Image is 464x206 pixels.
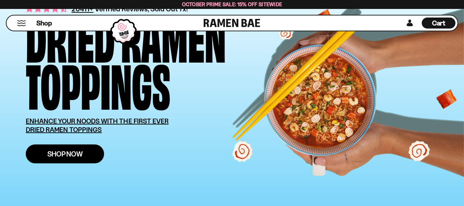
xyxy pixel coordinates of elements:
span: Shop Now [47,150,83,158]
span: Cart [432,19,445,27]
button: Mobile Menu Trigger [17,20,26,26]
a: Shop [36,18,52,29]
span: October Prime Sale: 15% off Sitewide [182,1,282,8]
a: Shop Now [26,144,104,163]
div: Cart [422,15,455,31]
div: Toppings [26,59,170,107]
u: ENHANCE YOUR NOODS WITH THE FIRST EVER DRIED RAMEN TOPPINGS [26,117,169,134]
span: Shop [36,19,52,28]
div: Ramen [121,12,226,59]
